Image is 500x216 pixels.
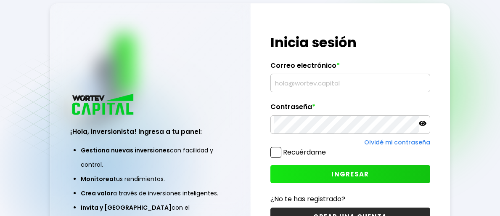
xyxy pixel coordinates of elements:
button: INGRESAR [270,165,430,183]
span: Crea valor [81,189,113,197]
input: hola@wortev.capital [274,74,426,92]
h3: ¡Hola, inversionista! Ingresa a tu panel: [70,127,230,136]
span: Monitorea [81,175,114,183]
li: a través de inversiones inteligentes. [81,186,220,200]
p: ¿No te has registrado? [270,194,430,204]
label: Contraseña [270,103,430,115]
li: tus rendimientos. [81,172,220,186]
a: Olvidé mi contraseña [364,138,430,147]
span: INGRESAR [331,170,369,179]
li: con facilidad y control. [81,143,220,172]
h1: Inicia sesión [270,32,430,53]
label: Recuérdame [283,147,326,157]
span: Invita y [GEOGRAPHIC_DATA] [81,203,172,212]
span: Gestiona nuevas inversiones [81,146,170,155]
label: Correo electrónico [270,61,430,74]
img: logo_wortev_capital [70,93,137,117]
